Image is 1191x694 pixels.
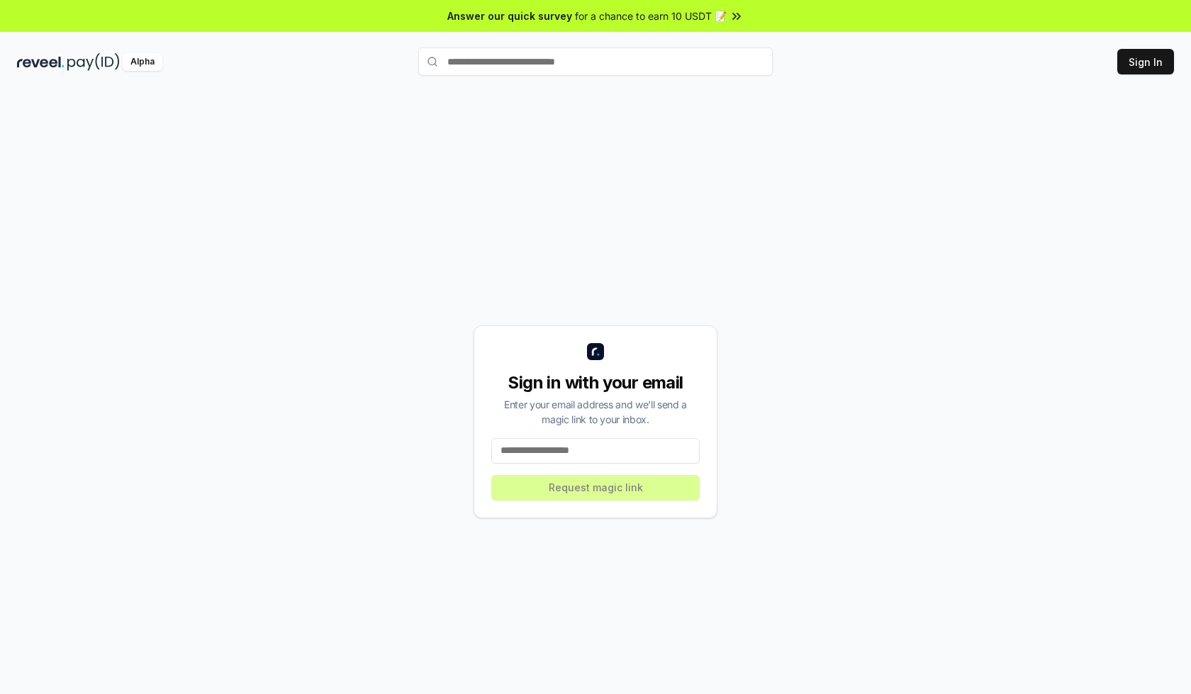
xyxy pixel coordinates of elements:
[17,53,65,71] img: reveel_dark
[67,53,120,71] img: pay_id
[123,53,162,71] div: Alpha
[447,9,572,23] span: Answer our quick survey
[491,397,700,427] div: Enter your email address and we’ll send a magic link to your inbox.
[587,343,604,360] img: logo_small
[1117,49,1174,74] button: Sign In
[575,9,727,23] span: for a chance to earn 10 USDT 📝
[491,371,700,394] div: Sign in with your email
